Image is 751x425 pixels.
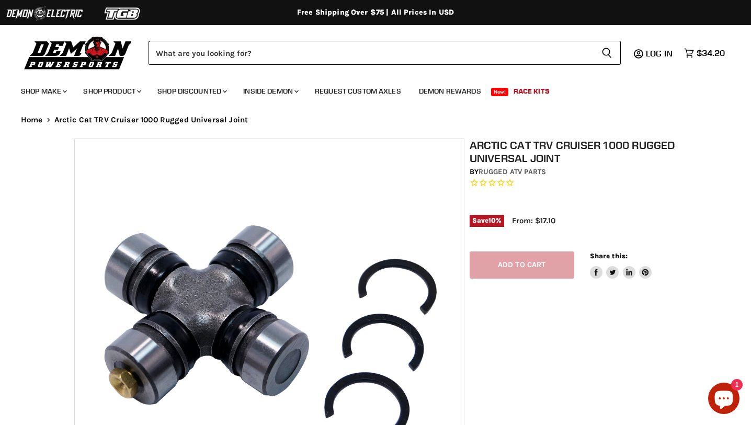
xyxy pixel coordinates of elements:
[506,81,557,102] a: Race Kits
[13,76,722,102] ul: Main menu
[21,34,135,71] img: Demon Powersports
[470,166,682,178] div: by
[590,251,652,279] aside: Share this:
[590,252,628,260] span: Share this:
[75,81,147,102] a: Shop Product
[5,4,84,24] img: Demon Electric Logo 2
[235,81,305,102] a: Inside Demon
[646,48,673,59] span: Log in
[697,48,725,58] span: $34.20
[411,81,489,102] a: Demon Rewards
[470,139,682,165] h1: Arctic Cat TRV Cruiser 1000 Rugged Universal Joint
[470,178,682,189] span: Rated 0.0 out of 5 stars 0 reviews
[488,216,496,224] span: 10
[54,116,248,124] span: Arctic Cat TRV Cruiser 1000 Rugged Universal Joint
[307,81,409,102] a: Request Custom Axles
[21,116,43,124] a: Home
[491,88,509,96] span: New!
[84,4,162,24] img: TGB Logo 2
[641,49,679,58] a: Log in
[470,215,504,226] span: Save %
[149,41,621,65] form: Product
[150,81,233,102] a: Shop Discounted
[149,41,593,65] input: Search
[705,383,743,417] inbox-online-store-chat: Shopify online store chat
[679,45,730,61] a: $34.20
[479,167,546,176] a: Rugged ATV Parts
[593,41,621,65] button: Search
[512,216,555,225] span: From: $17.10
[13,81,73,102] a: Shop Make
